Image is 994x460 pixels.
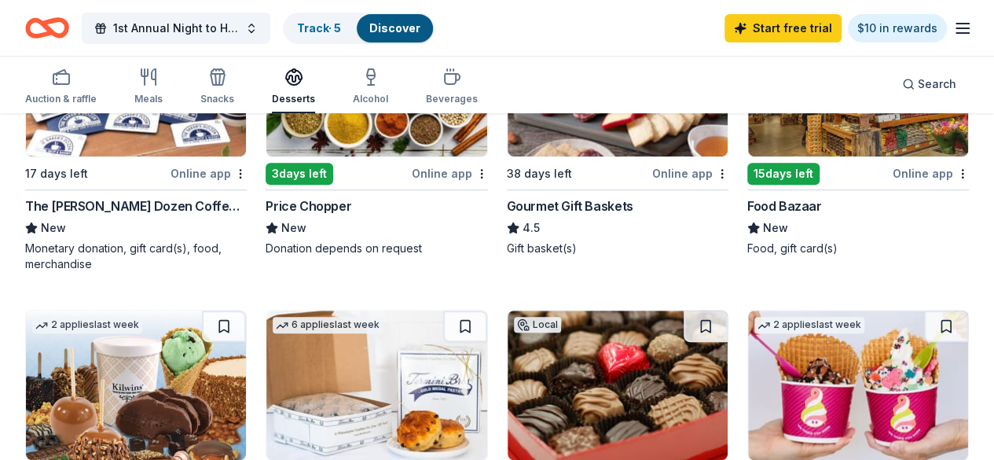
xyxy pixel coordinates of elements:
button: Search [889,68,969,100]
a: Image for Gourmet Gift Baskets12 applieslast week38 days leftOnline appGourmet Gift Baskets4.5Gif... [507,6,728,256]
div: 6 applies last week [273,317,383,333]
a: Start free trial [724,14,842,42]
a: Image for Food BazaarLocal15days leftOnline appFood BazaarNewFood, gift card(s) [747,6,969,256]
div: 38 days left [507,164,572,183]
div: Monetary donation, gift card(s), food, merchandise [25,241,247,272]
img: Image for Menchie's Frozen Yogurt [748,311,968,460]
div: Meals [134,93,163,105]
div: Gift basket(s) [507,241,728,256]
button: Desserts [272,61,315,113]
span: New [281,219,306,237]
div: Desserts [272,93,315,105]
div: The [PERSON_NAME] Dozen Coffee Shop & Bakery [25,197,247,215]
div: Local [514,317,561,333]
button: Beverages [426,61,478,113]
div: Auction & raffle [25,93,97,105]
span: 4.5 [523,219,540,237]
div: 15 days left [747,163,820,185]
a: Home [25,9,69,46]
div: Price Chopper [266,197,351,215]
div: Alcohol [353,93,388,105]
a: Discover [369,21,420,35]
a: Image for Price Chopper1 applylast week3days leftOnline appPrice ChopperNewDonation depends on re... [266,6,487,256]
span: New [763,219,788,237]
div: Snacks [200,93,234,105]
button: Meals [134,61,163,113]
a: Track· 5 [297,21,341,35]
span: 1st Annual Night to Honor Gala [113,19,239,38]
button: 1st Annual Night to Honor Gala [82,13,270,44]
div: Gourmet Gift Baskets [507,197,633,215]
a: $10 in rewards [848,14,947,42]
span: New [41,219,66,237]
div: 17 days left [25,164,88,183]
img: Image for Termini Brothers Bakery [266,311,486,460]
div: Donation depends on request [266,241,487,256]
div: 3 days left [266,163,333,185]
a: Image for The Baker's Dozen Coffee Shop & BakeryLocal17 days leftOnline appThe [PERSON_NAME] Doze... [25,6,247,272]
img: Image for Kilwins [26,311,246,460]
button: Alcohol [353,61,388,113]
div: Beverages [426,93,478,105]
div: Online app [652,164,728,183]
div: 2 applies last week [754,317,864,333]
div: Online app [412,164,488,183]
img: Image for Munson's Chocolates [508,311,728,460]
div: Food, gift card(s) [747,241,969,256]
button: Auction & raffle [25,61,97,113]
span: Search [918,75,956,94]
button: Track· 5Discover [283,13,435,44]
div: Food Bazaar [747,197,822,215]
div: Online app [893,164,969,183]
button: Snacks [200,61,234,113]
div: Online app [171,164,247,183]
div: 2 applies last week [32,317,142,333]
